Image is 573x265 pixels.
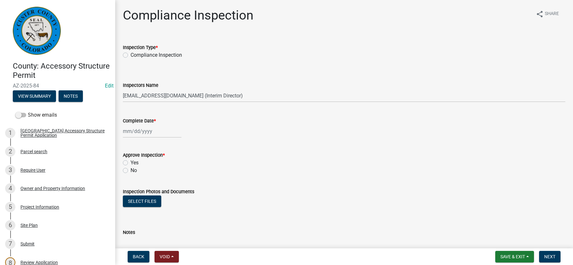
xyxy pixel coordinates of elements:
div: 5 [5,202,15,212]
a: Edit [105,83,114,89]
label: Yes [131,159,139,167]
div: 4 [5,183,15,194]
button: Back [128,251,149,262]
div: 1 [5,128,15,138]
div: Parcel search [20,149,47,154]
span: Next [544,254,555,259]
div: 3 [5,165,15,175]
label: Complete Date [123,119,156,123]
div: [GEOGRAPHIC_DATA] Accessory Structure Permit Application [20,128,105,137]
div: 2 [5,146,15,157]
wm-modal-confirm: Notes [59,94,83,99]
button: View Summary [13,90,56,102]
span: Back [133,254,144,259]
button: Next [539,251,561,262]
button: Select files [123,195,161,207]
label: Compliance Inspection [131,51,182,59]
i: share [536,10,544,18]
label: Inspection Photos and Documents [123,190,194,194]
div: Require User [20,168,45,172]
div: Review Application [20,260,58,265]
div: 6 [5,220,15,230]
div: Project Information [20,205,59,209]
label: Notes [123,230,135,235]
h4: County: Accessory Structure Permit [13,62,110,80]
label: Inspection Type [123,46,158,50]
img: Custer County, Colorado [13,7,61,55]
button: Notes [59,90,83,102]
button: Void [155,251,179,262]
button: Save & Exit [495,251,534,262]
span: Save & Exit [500,254,525,259]
span: Void [160,254,170,259]
div: Submit [20,242,35,246]
wm-modal-confirm: Summary [13,94,56,99]
label: Show emails [15,111,57,119]
button: shareShare [531,8,564,20]
span: Share [545,10,559,18]
div: 7 [5,239,15,249]
span: AZ-2025-84 [13,83,102,89]
label: No [131,167,137,174]
div: Owner and Property Information [20,186,85,191]
input: mm/dd/yyyy [123,125,181,138]
h1: Compliance Inspection [123,8,253,23]
div: Site Plan [20,223,38,228]
wm-modal-confirm: Edit Application Number [105,83,114,89]
label: Approve Inspection [123,153,165,158]
label: Inspectors Name [123,83,158,88]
